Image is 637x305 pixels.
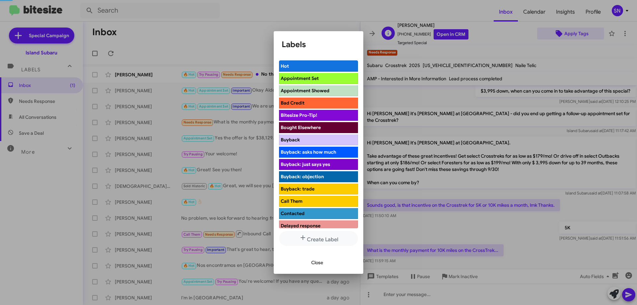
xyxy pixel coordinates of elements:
button: Create Label [279,231,358,246]
span: Delayed response [281,223,320,229]
span: Bought Elsewhere [281,124,321,130]
span: Bitesize Pro-Tip! [281,112,317,118]
h1: Labels [282,39,355,50]
span: Buyback: objection [281,174,324,180]
span: Buyback: asks how much [281,149,336,155]
span: Contacted [281,210,305,216]
span: Appointment Showed [281,88,329,94]
span: Appointment Set [281,75,319,81]
span: Buyback: just says yes [281,161,330,167]
span: Close [311,257,323,268]
span: Bad Credit [281,100,305,106]
span: Buyback [281,137,300,143]
span: Hot [281,63,289,69]
span: Buyback: trade [281,186,315,192]
span: Call Them [281,198,303,204]
button: Close [306,257,328,268]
